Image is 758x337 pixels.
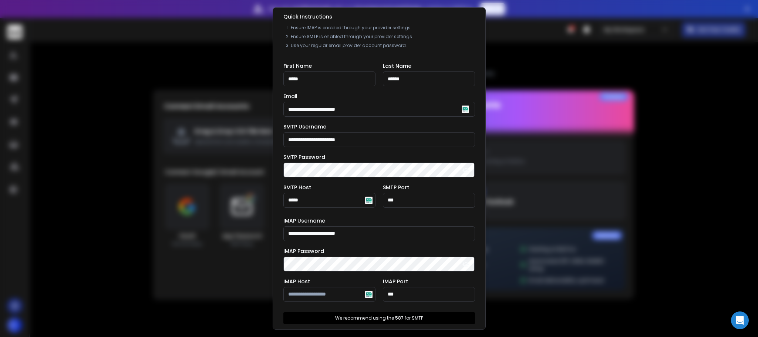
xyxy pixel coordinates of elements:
[291,43,475,49] li: Use your regular email provider account password.
[291,25,475,31] li: Ensure IMAP is enabled through your provider settings
[283,185,311,190] label: SMTP Host
[283,13,475,20] h2: Quick Instructions
[383,185,409,190] label: SMTP Port
[383,63,411,69] label: Last Name
[283,63,312,69] label: First Name
[283,94,297,99] label: Email
[283,154,325,160] label: SMTP Password
[283,218,325,223] label: IMAP Username
[291,34,475,40] li: Ensure SMTP is enabled through your provider settings
[383,279,408,284] label: IMAP Port
[283,248,324,254] label: IMAP Password
[335,315,423,321] p: We recommend using the 587 for SMTP
[283,279,310,284] label: IMAP Host
[283,124,326,129] label: SMTP Username
[731,311,749,329] div: Open Intercom Messenger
